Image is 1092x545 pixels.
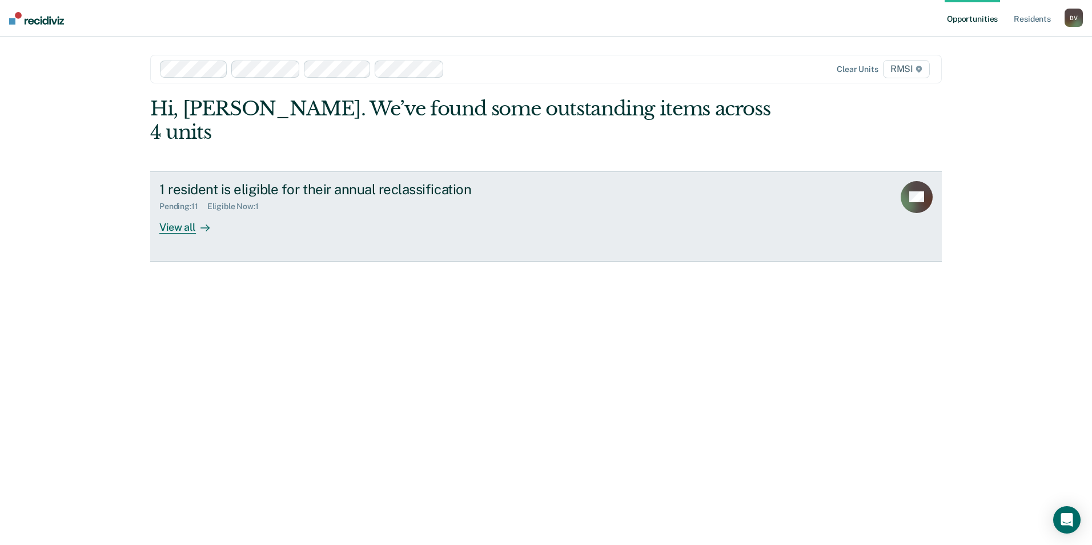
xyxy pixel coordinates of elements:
div: Pending : 11 [159,202,207,211]
div: Clear units [837,65,878,74]
button: BV [1065,9,1083,27]
img: Recidiviz [9,12,64,25]
a: 1 resident is eligible for their annual reclassificationPending:11Eligible Now:1View all [150,171,942,262]
div: B V [1065,9,1083,27]
span: RMSI [883,60,930,78]
div: Open Intercom Messenger [1053,506,1081,534]
div: 1 resident is eligible for their annual reclassification [159,181,560,198]
div: View all [159,211,223,234]
div: Hi, [PERSON_NAME]. We’ve found some outstanding items across 4 units [150,97,784,144]
div: Eligible Now : 1 [207,202,268,211]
